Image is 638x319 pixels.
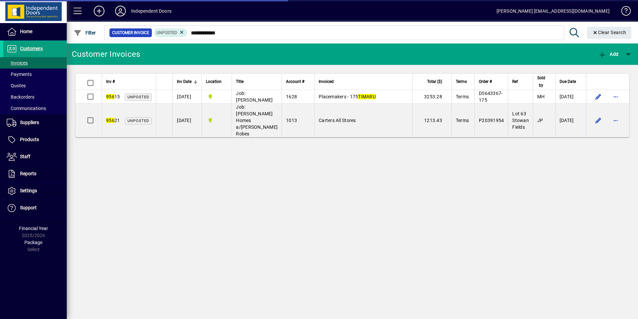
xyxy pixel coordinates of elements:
[286,118,297,123] span: 1013
[3,114,67,131] a: Suppliers
[236,78,278,85] div: Title
[3,166,67,182] a: Reports
[72,49,140,60] div: Customer Invoices
[7,83,26,88] span: Quotes
[555,104,586,137] td: [DATE]
[106,118,114,123] em: 956
[7,106,46,111] span: Communications
[177,78,198,85] div: Inv Date
[3,148,67,165] a: Staff
[479,78,504,85] div: Order #
[206,78,222,85] span: Location
[156,30,177,35] span: Unposted
[74,30,96,35] span: Filter
[3,183,67,199] a: Settings
[358,94,376,99] em: TIMARU
[427,78,442,85] span: Total ($)
[20,120,39,125] span: Suppliers
[286,78,310,85] div: Account #
[286,94,297,99] span: 1628
[512,111,529,130] span: Lot 63 Stowan Fields
[479,91,503,103] span: DS643367-175
[173,90,202,104] td: [DATE]
[131,6,172,16] div: Independent Doors
[154,28,188,37] mat-chip: Customer Invoice Status: Unposted
[319,78,408,85] div: Invoiced
[479,118,504,123] span: P20391954
[412,90,451,104] td: 3253.28
[560,78,582,85] div: Due Date
[319,118,356,123] span: Carters All Stores
[7,60,28,66] span: Invoices
[560,78,576,85] span: Due Date
[592,30,626,35] span: Clear Search
[3,103,67,114] a: Communications
[479,78,492,85] span: Order #
[537,74,545,89] span: Sold by
[20,29,32,34] span: Home
[127,95,149,99] span: Unposted
[319,78,334,85] span: Invoiced
[110,5,131,17] button: Profile
[319,94,376,99] span: Placemakers - 175
[106,78,152,85] div: Inv #
[597,48,620,60] button: Add
[7,72,32,77] span: Payments
[106,94,114,99] em: 956
[173,104,202,137] td: [DATE]
[24,240,42,245] span: Package
[72,27,98,39] button: Filter
[177,78,192,85] span: Inv Date
[3,69,67,80] a: Payments
[593,91,604,102] button: Edit
[127,119,149,123] span: Unposted
[19,226,48,231] span: Financial Year
[3,57,67,69] a: Invoices
[20,171,36,176] span: Reports
[20,137,39,142] span: Products
[236,78,244,85] span: Title
[537,94,545,99] span: MH
[537,74,551,89] div: Sold by
[456,78,467,85] span: Terms
[412,104,451,137] td: 1213.43
[616,1,630,23] a: Knowledge Base
[456,94,469,99] span: Terms
[7,94,34,100] span: Backorders
[537,118,543,123] span: JP
[3,200,67,216] a: Support
[20,205,37,210] span: Support
[587,27,632,39] button: Clear
[555,90,586,104] td: [DATE]
[236,104,278,136] span: Job: [PERSON_NAME] Homes a/[PERSON_NAME] Robes
[112,29,149,36] span: Customer Invoice
[417,78,448,85] div: Total ($)
[598,51,618,57] span: Add
[512,78,529,85] div: Ref
[3,80,67,91] a: Quotes
[593,115,604,126] button: Edit
[206,78,228,85] div: Location
[88,5,110,17] button: Add
[286,78,304,85] span: Account #
[106,94,120,99] span: 15
[456,118,469,123] span: Terms
[236,91,273,103] span: Job: [PERSON_NAME]
[106,118,120,123] span: 21
[20,154,30,159] span: Staff
[20,46,43,51] span: Customers
[106,78,115,85] span: Inv #
[3,23,67,40] a: Home
[20,188,37,193] span: Settings
[206,117,228,124] span: Timaru
[3,131,67,148] a: Products
[512,78,518,85] span: Ref
[610,115,621,126] button: More options
[497,6,610,16] div: [PERSON_NAME] [EMAIL_ADDRESS][DOMAIN_NAME]
[610,91,621,102] button: More options
[206,93,228,100] span: Timaru
[3,91,67,103] a: Backorders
